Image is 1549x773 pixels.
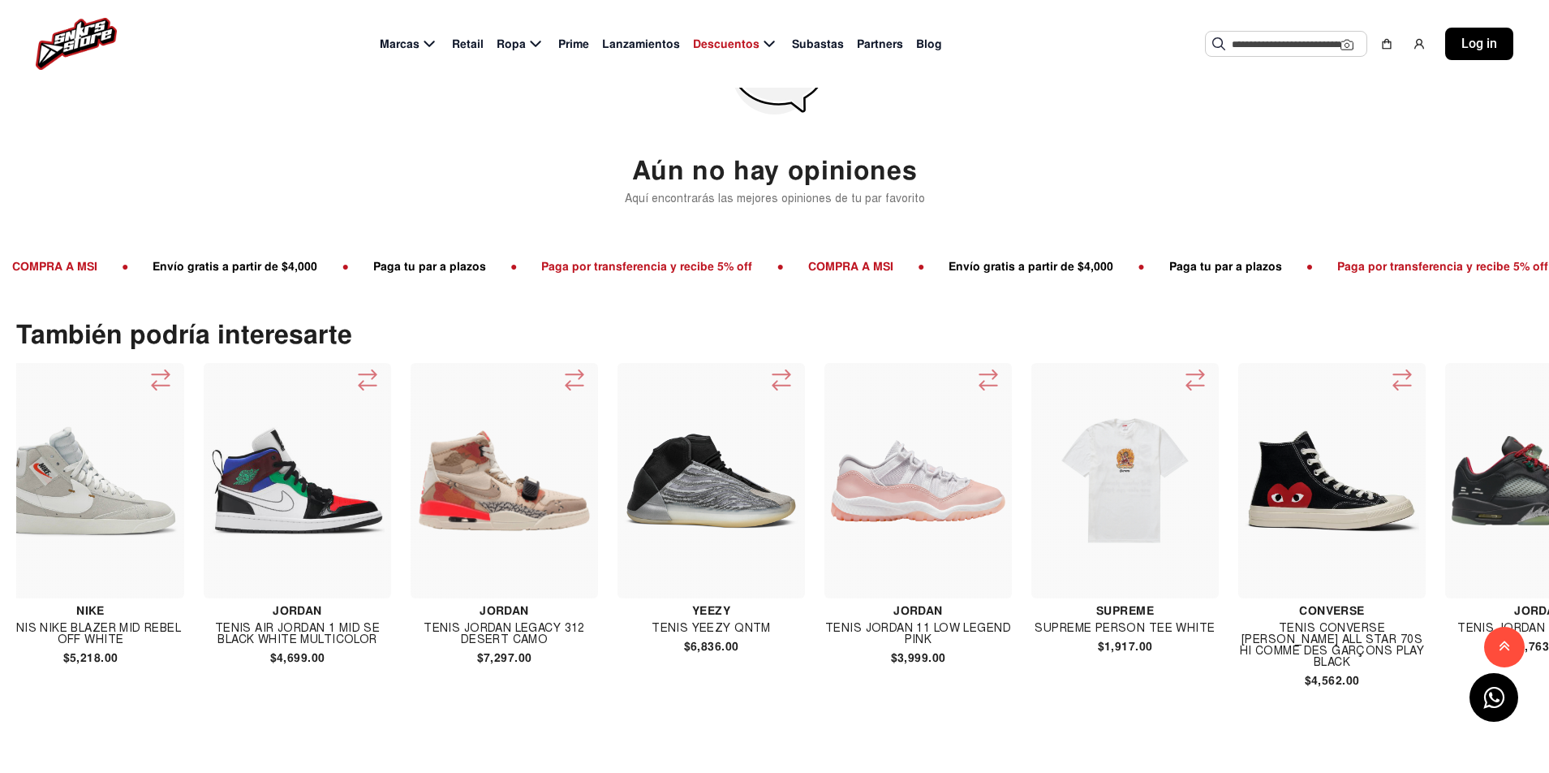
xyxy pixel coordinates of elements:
[411,652,598,663] h4: $7,297.00
[792,36,844,53] span: Subastas
[16,322,1549,348] p: También podría interesarte
[625,193,925,205] p: Aquí encontrarás las mejores opiniones de tu par favorito
[1156,259,1293,274] span: Paga tu par a plazos
[417,429,592,533] img: Tenis Jordan Legacy 312 Desert Camo
[1380,37,1393,50] img: shopping
[1461,34,1497,54] span: Log in
[497,36,526,53] span: Ropa
[204,652,391,663] h4: $4,699.00
[3,425,178,537] img: Tenis Nike Blazer Mid Rebel Off White
[617,641,805,652] h4: $6,836.00
[380,36,420,53] span: Marcas
[1031,605,1219,616] h4: Supreme
[1238,605,1426,616] h4: Converse
[1340,38,1353,51] img: Cámara
[497,259,528,274] span: ●
[602,36,680,53] span: Lanzamientos
[824,605,1012,616] h4: Jordan
[1125,259,1156,274] span: ●
[916,36,942,53] span: Blog
[617,623,805,634] h4: Tenis Yeezy Qntm
[764,259,795,274] span: ●
[411,605,598,616] h4: Jordan
[617,605,805,616] h4: Yeezy
[1031,641,1219,652] h4: $1,917.00
[411,623,598,646] h4: Tenis Jordan Legacy 312 Desert Camo
[693,36,759,53] span: Descuentos
[795,259,905,274] span: COMPRA A MSI
[329,259,360,274] span: ●
[857,36,903,53] span: Partners
[936,259,1125,274] span: Envío gratis a partir de $4,000
[204,605,391,616] h4: Jordan
[624,394,798,568] img: Tenis Yeezy Qntm
[140,259,329,274] span: Envío gratis a partir de $4,000
[558,36,589,53] span: Prime
[905,259,936,274] span: ●
[824,623,1012,646] h4: TENIS JORDAN 11 LOW LEGEND PINK
[360,259,497,274] span: Paga tu par a plazos
[204,623,391,646] h4: Tenis Air Jordan 1 Mid Se Black White Multicolor
[36,18,117,70] img: logo
[210,394,385,568] img: Tenis Air Jordan 1 Mid Se Black White Multicolor
[452,36,484,53] span: Retail
[824,652,1012,663] h4: $3,999.00
[1238,623,1426,668] h4: Tenis Converse [PERSON_NAME] All Star 70s Hi Comme Des Garçons Play Black
[1413,37,1426,50] img: user
[632,156,918,187] h2: Aún no hay opiniones
[1212,37,1225,50] img: Buscar
[529,259,764,274] span: Paga por transferencia y recibe 5% off
[1245,429,1419,533] img: Tenis Converse Chuck Taylor All Star 70s Hi Comme Des Garçons Play Black
[831,394,1005,568] img: TENIS JORDAN 11 LOW LEGEND PINK
[1031,623,1219,634] h4: Supreme Person Tee White
[1038,418,1212,543] img: Supreme Person Tee White
[1238,675,1426,686] h4: $4,562.00
[1293,259,1324,274] span: ●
